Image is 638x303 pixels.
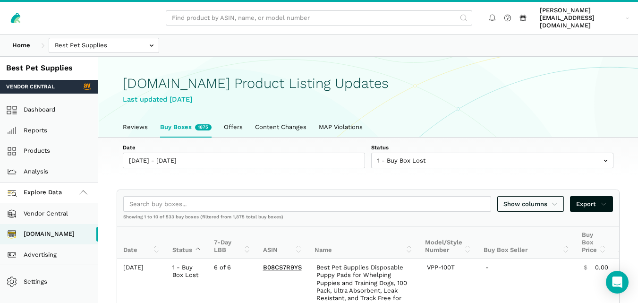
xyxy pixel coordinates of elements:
th: Model/Style Number: activate to sort column ascending [419,226,478,259]
input: Search buy boxes... [123,196,491,212]
label: Status [371,144,613,151]
input: 1 - Buy Box Lost [371,153,613,168]
th: 7-Day LBB : activate to sort column ascending [208,226,257,259]
th: Name: activate to sort column ascending [308,226,419,259]
th: Status: activate to sort column descending [166,226,208,259]
th: Buy Box Price: activate to sort column ascending [576,226,612,259]
a: Content Changes [249,117,313,137]
a: Home [6,38,36,53]
input: Best Pet Supplies [49,38,159,53]
span: Vendor Central [6,83,55,90]
label: Date [123,144,365,151]
a: Reviews [117,117,154,137]
div: Open Intercom Messenger [606,271,629,294]
th: ASIN: activate to sort column ascending [257,226,308,259]
a: MAP Violations [313,117,369,137]
a: Export [570,196,613,212]
a: Buy Boxes1875 [154,117,218,137]
a: B08CS7R9YS [263,264,302,271]
div: Best Pet Supplies [6,63,92,74]
span: Explore Data [9,187,62,199]
h1: [DOMAIN_NAME] Product Listing Updates [123,76,613,91]
span: $ [584,264,587,271]
th: Date: activate to sort column ascending [117,226,166,259]
th: Buy Box Seller: activate to sort column ascending [477,226,576,259]
input: Find product by ASIN, name, or model number [166,10,472,26]
a: [PERSON_NAME][EMAIL_ADDRESS][DOMAIN_NAME] [537,5,632,31]
a: Offers [218,117,249,137]
div: Last updated [DATE] [123,94,613,105]
span: [PERSON_NAME][EMAIL_ADDRESS][DOMAIN_NAME] [540,7,622,30]
span: Show columns [503,199,558,209]
a: Show columns [497,196,564,212]
div: Showing 1 to 10 of 533 buy boxes (filtered from 1,875 total buy boxes) [117,214,619,226]
span: 0.00 [595,264,608,271]
span: Export [576,199,607,209]
span: New buy boxes in the last week [195,124,212,130]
